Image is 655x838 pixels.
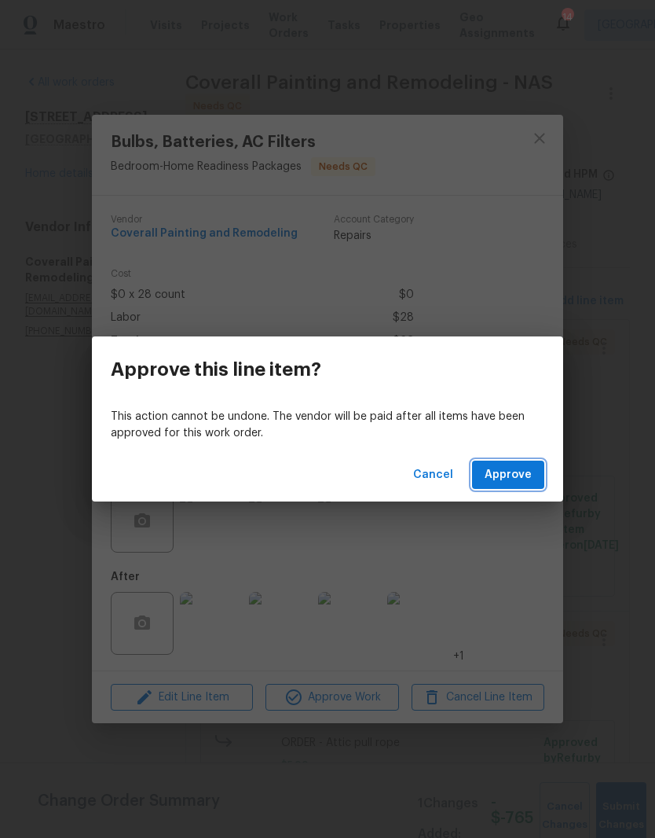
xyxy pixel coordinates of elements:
[111,358,321,380] h3: Approve this line item?
[407,461,459,490] button: Cancel
[111,409,544,442] p: This action cannot be undone. The vendor will be paid after all items have been approved for this...
[472,461,544,490] button: Approve
[413,465,453,485] span: Cancel
[485,465,532,485] span: Approve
